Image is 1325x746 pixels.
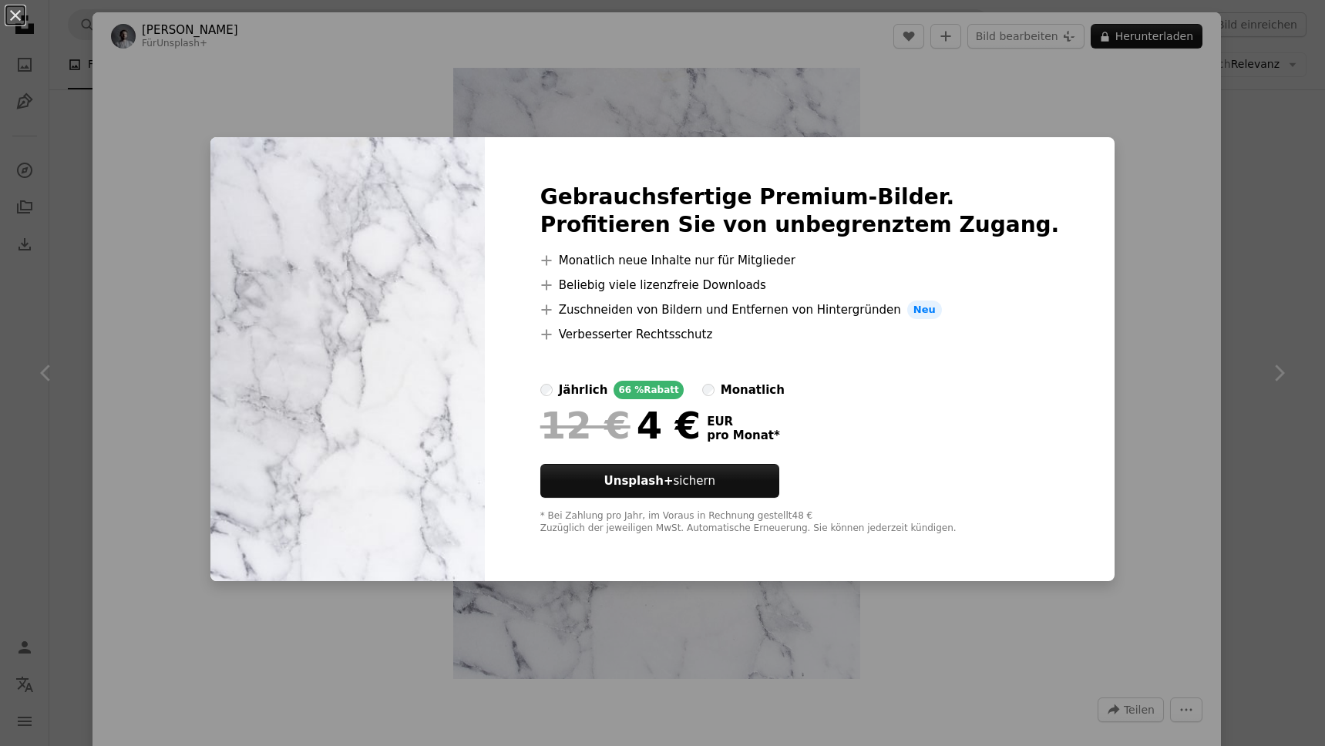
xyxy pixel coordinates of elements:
[707,415,780,428] span: EUR
[614,381,683,399] div: 66 % Rabatt
[540,183,1060,239] h2: Gebrauchsfertige Premium-Bilder. Profitieren Sie von unbegrenztem Zugang.
[707,428,780,442] span: pro Monat *
[907,301,942,319] span: Neu
[721,381,785,399] div: monatlich
[540,325,1060,344] li: Verbesserter Rechtsschutz
[540,384,553,396] input: jährlich66 %Rabatt
[540,251,1060,270] li: Monatlich neue Inhalte nur für Mitglieder
[540,405,631,445] span: 12 €
[540,464,779,498] button: Unsplash+sichern
[702,384,715,396] input: monatlich
[540,510,1060,535] div: * Bei Zahlung pro Jahr, im Voraus in Rechnung gestellt 48 € Zuzüglich der jeweiligen MwSt. Automa...
[604,474,674,488] strong: Unsplash+
[540,301,1060,319] li: Zuschneiden von Bildern und Entfernen von Hintergründen
[559,381,608,399] div: jährlich
[540,405,701,445] div: 4 €
[210,137,485,581] img: premium_photo-1701192799337-d93f93714b4e
[540,276,1060,294] li: Beliebig viele lizenzfreie Downloads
